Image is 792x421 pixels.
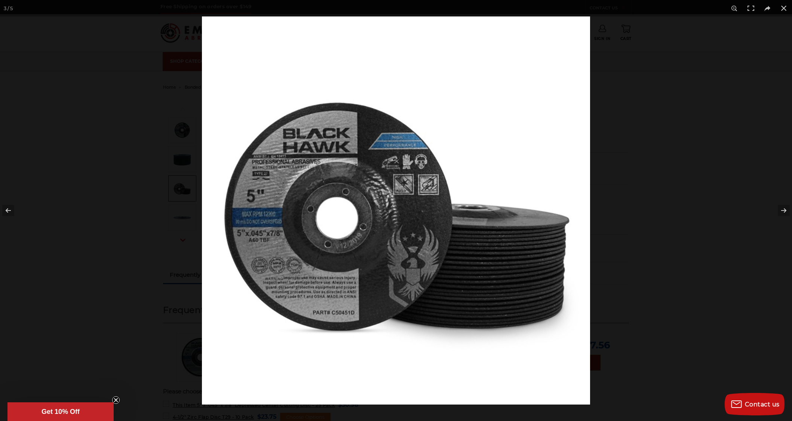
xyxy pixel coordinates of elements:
button: Close teaser [112,396,120,404]
img: 5_Inch_Depressed_Cut_Off_Wheels__49570.1570197557.jpg [202,16,590,405]
span: Get 10% Off [42,408,80,415]
button: Contact us [725,393,785,415]
span: Contact us [745,401,780,408]
div: Get 10% OffClose teaser [7,402,114,421]
button: Next (arrow right) [766,192,792,229]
